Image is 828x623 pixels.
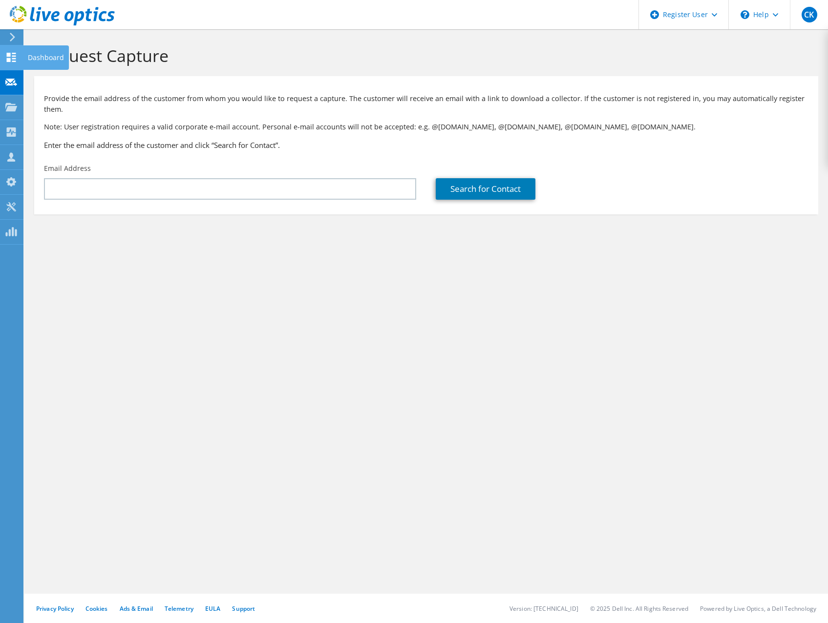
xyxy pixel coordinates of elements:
[39,45,808,66] h1: Request Capture
[44,93,808,115] p: Provide the email address of the customer from whom you would like to request a capture. The cust...
[802,7,817,22] span: CK
[120,604,153,613] a: Ads & Email
[590,604,688,613] li: © 2025 Dell Inc. All Rights Reserved
[232,604,255,613] a: Support
[700,604,816,613] li: Powered by Live Optics, a Dell Technology
[205,604,220,613] a: EULA
[510,604,578,613] li: Version: [TECHNICAL_ID]
[741,10,749,19] svg: \n
[436,178,535,200] a: Search for Contact
[44,122,808,132] p: Note: User registration requires a valid corporate e-mail account. Personal e-mail accounts will ...
[44,140,808,150] h3: Enter the email address of the customer and click “Search for Contact”.
[165,604,193,613] a: Telemetry
[85,604,108,613] a: Cookies
[44,164,91,173] label: Email Address
[23,45,69,70] div: Dashboard
[36,604,74,613] a: Privacy Policy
